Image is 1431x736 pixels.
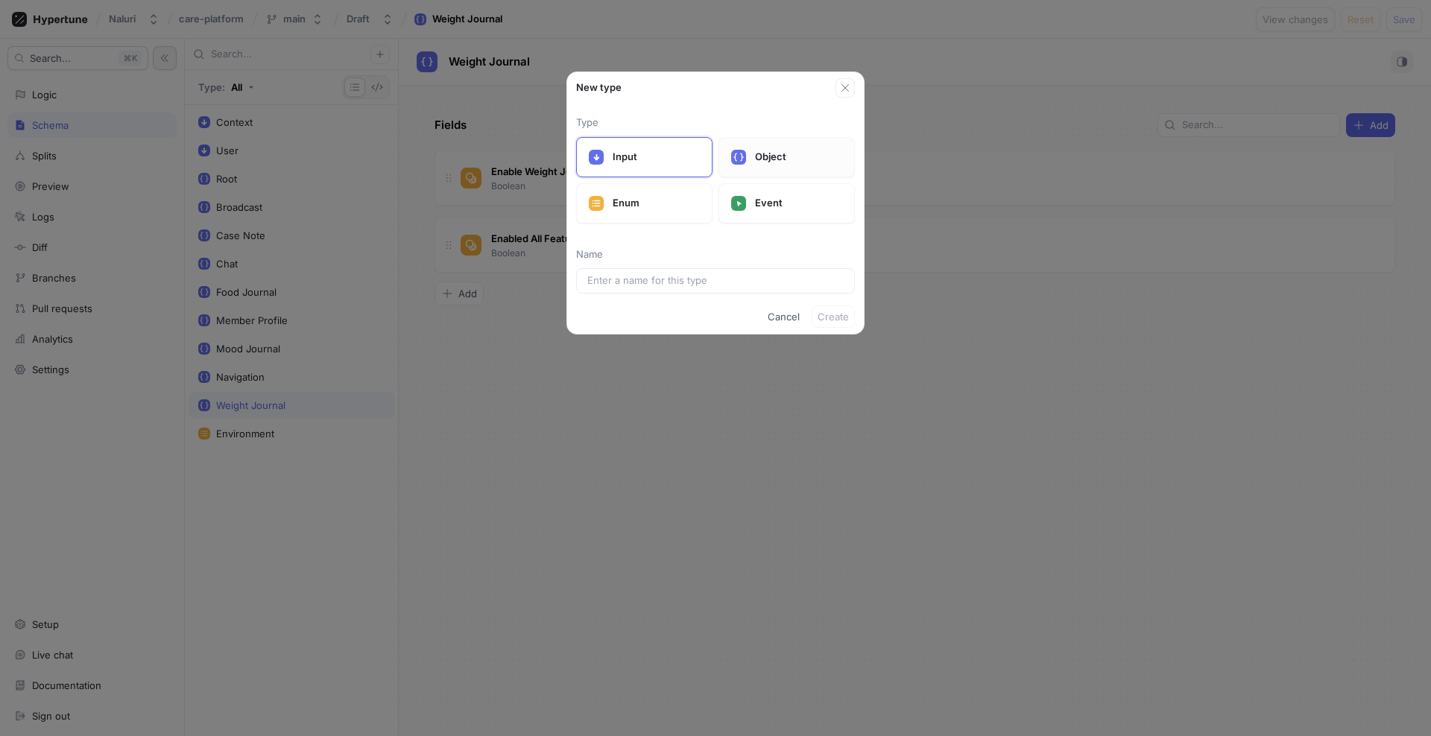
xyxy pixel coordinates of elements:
p: Event [755,196,842,211]
p: Object [755,150,842,165]
input: Enter a name for this type [587,273,844,288]
button: Cancel [762,305,806,328]
button: Create [812,305,855,328]
span: Create [818,312,849,321]
p: Enum [613,196,700,211]
p: Type [576,115,855,130]
span: Cancel [768,312,800,321]
p: Input [613,150,700,165]
p: Name [576,247,855,262]
p: New type [576,80,622,95]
